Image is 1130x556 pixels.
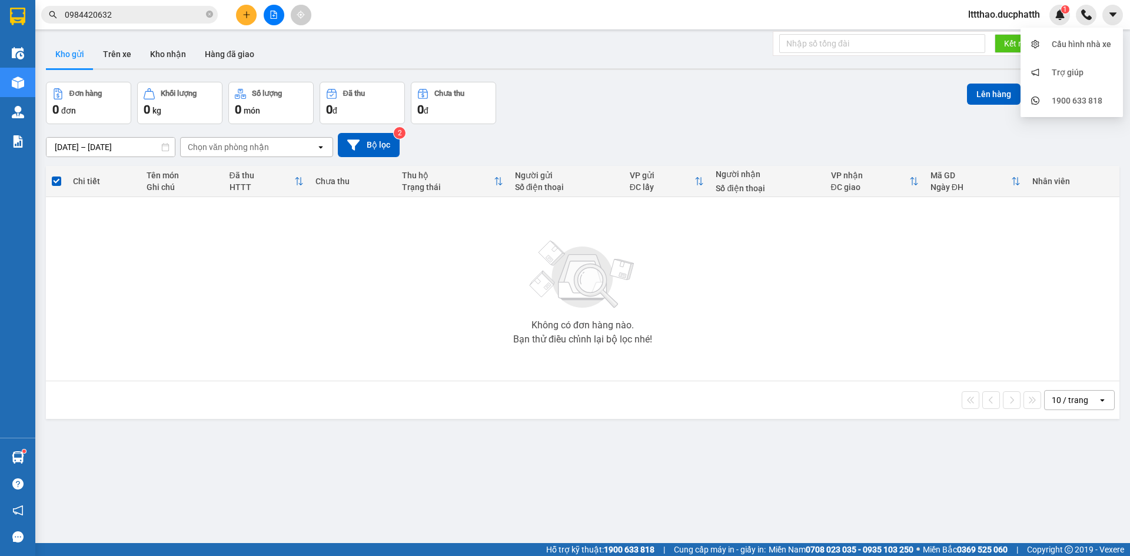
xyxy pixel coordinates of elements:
[320,82,405,124] button: Đã thu0đ
[524,234,642,316] img: svg+xml;base64,PHN2ZyBjbGFzcz0ibGlzdC1wbHVnX19zdmciIHhtbG5zPSJodHRwOi8vd3d3LnczLm9yZy8yMDAwL3N2Zy...
[825,166,925,197] th: Toggle SortBy
[1098,395,1107,405] svg: open
[270,11,278,19] span: file-add
[195,40,264,68] button: Hàng đã giao
[46,40,94,68] button: Kho gửi
[1052,94,1102,107] div: 1900 633 818
[236,5,257,25] button: plus
[147,171,218,180] div: Tên món
[12,531,24,542] span: message
[411,82,496,124] button: Chưa thu0đ
[1004,37,1061,50] span: Kết nối tổng đài
[206,11,213,18] span: close-circle
[531,321,634,330] div: Không có đơn hàng nào.
[242,11,251,19] span: plus
[779,34,985,53] input: Nhập số tổng đài
[630,171,695,180] div: VP gửi
[315,177,390,186] div: Chưa thu
[806,545,913,554] strong: 0708 023 035 - 0935 103 250
[1061,5,1069,14] sup: 1
[230,171,295,180] div: Đã thu
[338,133,400,157] button: Bộ lọc
[264,5,284,25] button: file-add
[624,166,710,197] th: Toggle SortBy
[147,182,218,192] div: Ghi chú
[716,184,819,193] div: Số điện thoại
[252,89,282,98] div: Số lượng
[69,89,102,98] div: Đơn hàng
[1065,545,1073,554] span: copyright
[316,142,325,152] svg: open
[10,8,25,25] img: logo-vxr
[333,106,337,115] span: đ
[923,543,1008,556] span: Miền Bắc
[161,89,197,98] div: Khối lượng
[326,102,333,116] span: 0
[61,106,76,115] span: đơn
[144,102,150,116] span: 0
[1016,543,1018,556] span: |
[663,543,665,556] span: |
[12,135,24,148] img: solution-icon
[831,182,909,192] div: ĐC giao
[396,166,509,197] th: Toggle SortBy
[515,171,618,180] div: Người gửi
[1031,40,1039,48] span: setting
[930,182,1011,192] div: Ngày ĐH
[224,166,310,197] th: Toggle SortBy
[46,82,131,124] button: Đơn hàng0đơn
[235,102,241,116] span: 0
[394,127,406,139] sup: 2
[343,89,365,98] div: Đã thu
[995,34,1071,53] button: Kết nối tổng đài
[49,11,57,19] span: search
[1063,5,1067,14] span: 1
[769,543,913,556] span: Miền Nam
[1052,394,1088,406] div: 10 / trang
[291,5,311,25] button: aim
[1052,38,1111,51] div: Cấu hình nhà xe
[916,547,920,552] span: ⚪️
[65,8,204,21] input: Tìm tên, số ĐT hoặc mã đơn
[1031,68,1039,76] span: notification
[402,171,494,180] div: Thu hộ
[967,84,1021,105] button: Lên hàng
[12,451,24,464] img: warehouse-icon
[417,102,424,116] span: 0
[12,505,24,516] span: notification
[1102,5,1123,25] button: caret-down
[1031,96,1039,105] span: whats-app
[206,9,213,21] span: close-circle
[630,182,695,192] div: ĐC lấy
[674,543,766,556] span: Cung cấp máy in - giấy in:
[604,545,654,554] strong: 1900 633 818
[1108,9,1118,20] span: caret-down
[831,171,909,180] div: VP nhận
[1032,177,1114,186] div: Nhân viên
[12,478,24,490] span: question-circle
[424,106,428,115] span: đ
[1055,9,1065,20] img: icon-new-feature
[515,182,618,192] div: Số điện thoại
[12,76,24,89] img: warehouse-icon
[1081,9,1092,20] img: phone-icon
[22,450,26,453] sup: 1
[244,106,260,115] span: món
[546,543,654,556] span: Hỗ trợ kỹ thuật:
[188,141,269,153] div: Chọn văn phòng nhận
[52,102,59,116] span: 0
[94,40,141,68] button: Trên xe
[1052,66,1084,79] div: Trợ giúp
[513,335,652,344] div: Bạn thử điều chỉnh lại bộ lọc nhé!
[957,545,1008,554] strong: 0369 525 060
[925,166,1026,197] th: Toggle SortBy
[141,40,195,68] button: Kho nhận
[297,11,305,19] span: aim
[228,82,314,124] button: Số lượng0món
[73,177,134,186] div: Chi tiết
[12,106,24,118] img: warehouse-icon
[959,7,1049,22] span: lttthao.ducphatth
[137,82,222,124] button: Khối lượng0kg
[716,169,819,179] div: Người nhận
[930,171,1011,180] div: Mã GD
